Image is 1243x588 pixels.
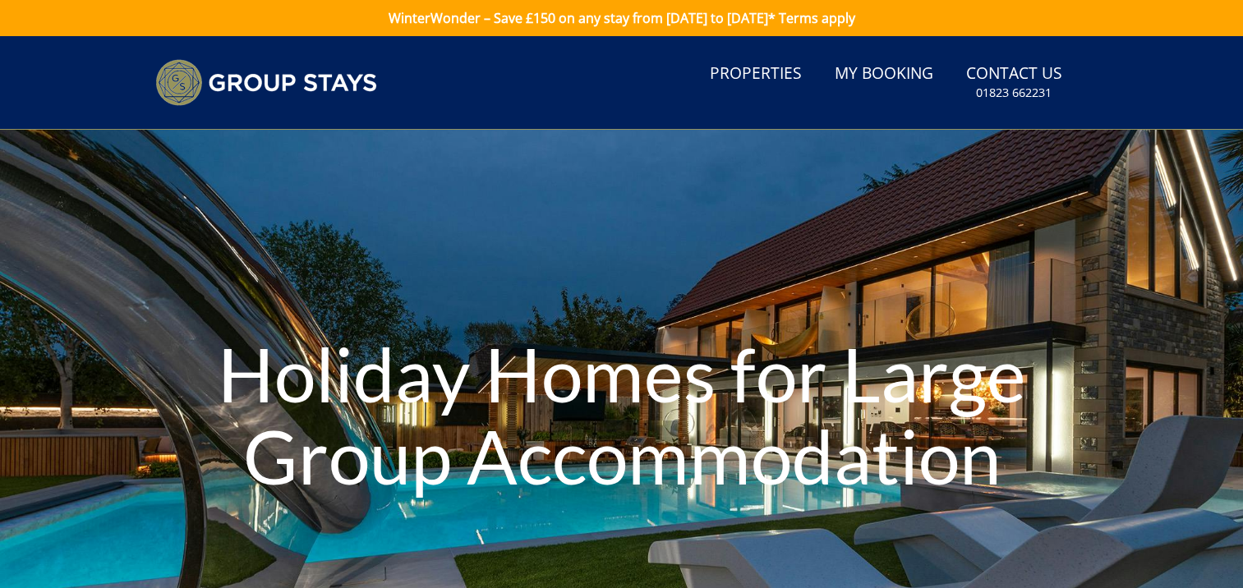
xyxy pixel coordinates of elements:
a: My Booking [828,56,940,93]
a: Properties [703,56,808,93]
a: Contact Us01823 662231 [960,56,1069,109]
img: Group Stays [155,59,377,106]
small: 01823 662231 [976,85,1052,101]
h1: Holiday Homes for Large Group Accommodation [186,300,1057,530]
